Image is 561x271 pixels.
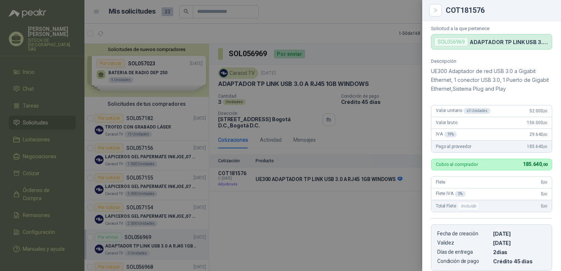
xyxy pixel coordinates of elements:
[431,26,552,31] p: Solicitud a la que pertenece
[541,180,547,185] span: 0
[527,144,547,149] span: 185.640
[541,191,547,196] span: 0
[446,7,552,14] div: COT181576
[543,109,547,113] span: ,00
[436,191,466,197] span: Flete IVA
[436,202,481,210] span: Total Flete
[455,191,466,197] div: 0 %
[541,203,547,209] span: 0
[543,121,547,125] span: ,00
[543,204,547,208] span: ,00
[543,192,547,196] span: ,00
[464,108,491,114] div: x 3 Unidades
[543,180,547,184] span: ,00
[436,108,491,114] span: Valor unitario
[436,180,445,185] span: Flete
[431,58,552,64] p: Descripción
[493,240,546,246] p: [DATE]
[444,131,457,137] div: 19 %
[431,67,552,93] p: UE300 Adaptador de red USB 3.0 a Gigabit Ethernet, 1 conector USB 3.0, 1 Puerto de Gigabit Ethern...
[543,133,547,137] span: ,00
[527,120,547,125] span: 156.000
[470,39,549,45] p: ADAPTADOR TP LINK USB 3.0 A RJ45 1GB WINDOWS
[542,162,547,167] span: ,00
[529,132,547,137] span: 29.640
[437,231,490,237] p: Fecha de creación
[437,249,490,255] p: Días de entrega
[529,108,547,113] span: 52.000
[434,37,468,46] div: SOL056969
[457,202,479,210] div: Incluido
[437,258,490,264] p: Condición de pago
[493,249,546,255] p: 2 dias
[493,258,546,264] p: Crédito 45 días
[437,240,490,246] p: Validez
[436,131,457,137] span: IVA
[436,144,471,149] span: Pago al proveedor
[431,6,440,15] button: Close
[523,161,547,167] span: 185.640
[493,231,546,237] p: [DATE]
[436,120,457,125] span: Valor bruto
[436,162,478,167] p: Cobro al comprador
[543,145,547,149] span: ,00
